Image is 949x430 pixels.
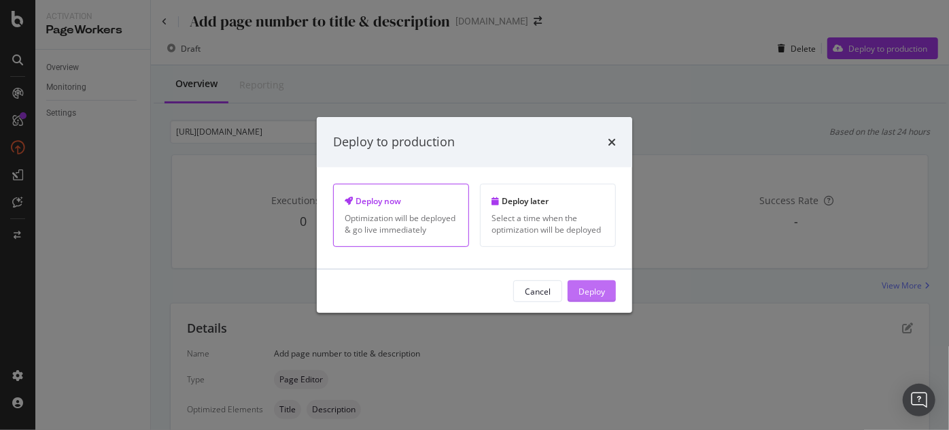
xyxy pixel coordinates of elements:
div: Deploy now [345,195,458,207]
div: Open Intercom Messenger [903,384,935,416]
div: modal [317,117,632,313]
button: Cancel [513,280,562,302]
div: Deploy to production [333,133,455,151]
div: times [608,133,616,151]
div: Deploy [579,285,605,297]
button: Deploy [568,280,616,302]
div: Optimization will be deployed & go live immediately [345,212,458,235]
div: Cancel [525,285,551,297]
div: Select a time when the optimization will be deployed [491,212,604,235]
div: Deploy later [491,195,604,207]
